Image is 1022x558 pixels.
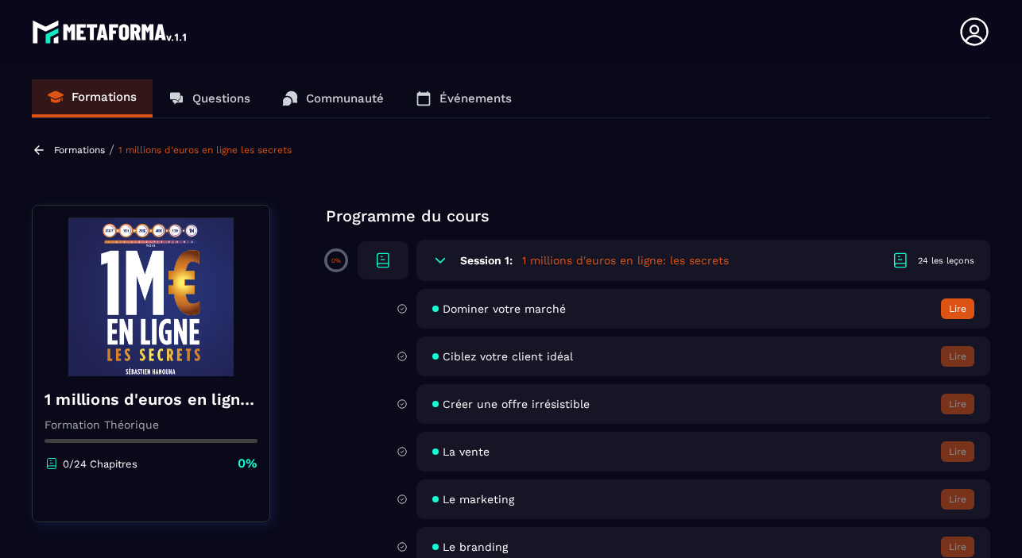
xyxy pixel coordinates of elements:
span: Créer une offre irrésistible [443,398,590,410]
a: Événements [400,79,528,117]
button: Lire [941,441,974,462]
button: Lire [941,346,974,367]
button: Lire [941,537,974,557]
span: Ciblez votre client idéal [443,350,573,363]
span: Le marketing [443,493,514,506]
button: Lire [941,394,974,414]
p: Programme du cours [326,205,990,227]
p: 0/24 Chapitres [63,458,137,470]
p: Événements [439,91,512,106]
a: Communauté [266,79,400,117]
a: Formations [32,79,153,117]
span: / [109,142,114,157]
p: 0% [238,455,257,472]
a: 1 millions d'euros en ligne les secrets [118,144,292,156]
a: Questions [153,79,266,117]
img: logo [32,16,189,48]
span: Le branding [443,541,508,553]
h6: Session 1: [460,254,513,267]
span: La vente [443,445,490,458]
p: Questions [192,91,250,106]
h4: 1 millions d'euros en ligne les secrets [45,388,257,410]
p: Formation Théorique [45,418,257,431]
span: Dominer votre marché [443,302,566,315]
p: Formations [72,90,137,104]
p: Communauté [306,91,384,106]
p: 0% [331,257,341,264]
h5: 1 millions d'euros en ligne: les secrets [522,252,729,268]
button: Lire [941,298,974,319]
img: banner [45,217,257,376]
div: 24 les leçons [918,255,974,267]
button: Lire [941,489,974,510]
a: Formations [54,144,105,156]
